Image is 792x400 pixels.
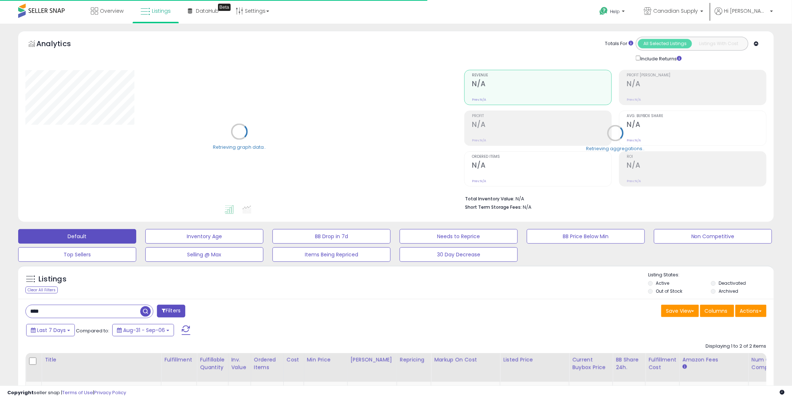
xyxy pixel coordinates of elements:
[25,287,58,293] div: Clear All Filters
[719,280,746,286] label: Deactivated
[653,7,698,15] span: Canadian Supply
[36,39,85,51] h5: Analytics
[218,4,231,11] div: Tooltip anchor
[39,274,66,284] h5: Listings
[123,327,165,334] span: Aug-31 - Sep-06
[76,327,109,334] span: Compared to:
[654,229,772,244] button: Non Competitive
[351,356,394,364] div: [PERSON_NAME]
[7,389,34,396] strong: Copyright
[26,324,75,336] button: Last 7 Days
[692,39,746,48] button: Listings With Cost
[196,7,219,15] span: DataHub
[586,145,644,152] div: Retrieving aggregations..
[400,229,518,244] button: Needs to Reprice
[661,305,699,317] button: Save View
[287,356,301,364] div: Cost
[7,389,126,396] div: seller snap | |
[37,327,66,334] span: Last 7 Days
[724,7,768,15] span: Hi [PERSON_NAME]
[572,356,610,371] div: Current Buybox Price
[503,356,566,364] div: Listed Price
[434,356,497,364] div: Markup on Cost
[164,356,194,364] div: Fulfillment
[200,356,225,371] div: Fulfillable Quantity
[605,40,633,47] div: Totals For
[18,229,136,244] button: Default
[527,229,645,244] button: BB Price Below Min
[400,356,428,364] div: Repricing
[431,353,500,382] th: The percentage added to the cost of goods (COGS) that forms the calculator for Min & Max prices.
[648,356,676,371] div: Fulfillment Cost
[599,7,608,16] i: Get Help
[683,356,745,364] div: Amazon Fees
[656,288,683,294] label: Out of Stock
[705,307,728,315] span: Columns
[112,324,174,336] button: Aug-31 - Sep-06
[145,247,263,262] button: Selling @ Max
[94,389,126,396] a: Privacy Policy
[638,39,692,48] button: All Selected Listings
[719,288,738,294] label: Archived
[213,144,266,151] div: Retrieving graph data..
[400,247,518,262] button: 30 Day Decrease
[231,356,248,371] div: Inv. value
[45,356,158,364] div: Title
[272,229,391,244] button: BB Drop in 7d
[648,272,774,279] p: Listing States:
[700,305,734,317] button: Columns
[62,389,93,396] a: Terms of Use
[18,247,136,262] button: Top Sellers
[272,247,391,262] button: Items Being Repriced
[610,8,620,15] span: Help
[152,7,171,15] span: Listings
[100,7,124,15] span: Overview
[752,356,778,371] div: Num of Comp.
[630,54,690,63] div: Include Returns
[307,356,344,364] div: Min Price
[706,343,767,350] div: Displaying 1 to 2 of 2 items
[715,7,773,24] a: Hi [PERSON_NAME]
[735,305,767,317] button: Actions
[254,356,280,371] div: Ordered Items
[683,364,687,370] small: Amazon Fees.
[656,280,670,286] label: Active
[145,229,263,244] button: Inventory Age
[594,1,632,24] a: Help
[616,356,642,371] div: BB Share 24h.
[157,305,185,317] button: Filters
